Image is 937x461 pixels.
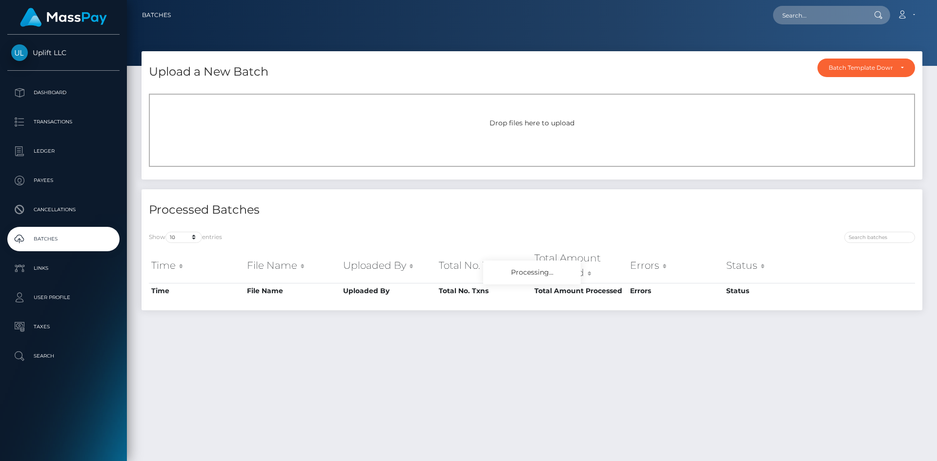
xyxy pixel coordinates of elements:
div: Processing... [483,261,581,284]
p: Search [11,349,116,363]
a: Taxes [7,315,120,339]
a: Transactions [7,110,120,134]
p: Transactions [11,115,116,129]
a: Dashboard [7,80,120,105]
p: Dashboard [11,85,116,100]
a: Links [7,256,120,281]
p: Taxes [11,320,116,334]
th: Total No. Txns [436,283,532,299]
label: Show entries [149,232,222,243]
th: Uploaded By [341,283,436,299]
th: File Name [244,283,340,299]
th: Total Amount Processed [532,283,628,299]
span: Uplift LLC [7,48,120,57]
img: MassPay Logo [20,8,107,27]
p: Links [11,261,116,276]
img: Uplift LLC [11,44,28,61]
div: Batch Template Download [829,64,893,72]
h4: Upload a New Batch [149,63,268,80]
select: Showentries [165,232,202,243]
a: User Profile [7,285,120,310]
p: User Profile [11,290,116,305]
a: Cancellations [7,198,120,222]
th: Time [149,283,244,299]
a: Batches [142,5,171,25]
a: Payees [7,168,120,193]
a: Ledger [7,139,120,163]
input: Search... [773,6,865,24]
th: Status [724,283,819,299]
th: Errors [628,283,723,299]
span: Drop files here to upload [489,119,574,127]
th: File Name [244,248,340,283]
button: Batch Template Download [817,59,915,77]
th: Uploaded By [341,248,436,283]
p: Cancellations [11,202,116,217]
th: Total No. Txns [436,248,532,283]
a: Batches [7,227,120,251]
th: Total Amount Processed [532,248,628,283]
p: Ledger [11,144,116,159]
p: Payees [11,173,116,188]
th: Time [149,248,244,283]
input: Search batches [844,232,915,243]
th: Errors [628,248,723,283]
th: Status [724,248,819,283]
a: Search [7,344,120,368]
p: Batches [11,232,116,246]
h4: Processed Batches [149,201,525,219]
